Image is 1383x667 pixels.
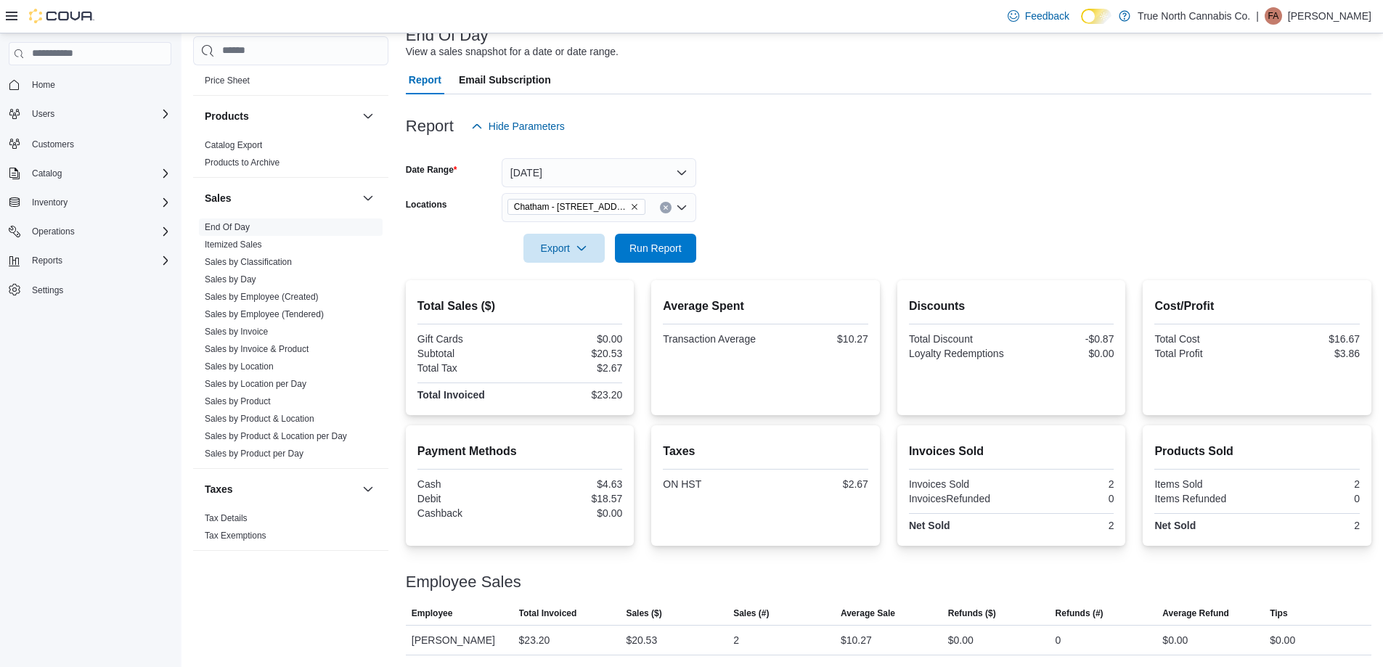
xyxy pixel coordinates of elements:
[519,607,577,619] span: Total Invoiced
[26,252,171,269] span: Reports
[1260,333,1360,345] div: $16.67
[1288,7,1371,25] p: [PERSON_NAME]
[417,362,517,374] div: Total Tax
[29,9,94,23] img: Cova
[630,202,639,211] button: Remove Chatham - 85 King St W from selection in this group
[32,197,68,208] span: Inventory
[663,333,762,345] div: Transaction Average
[205,344,309,354] a: Sales by Invoice & Product
[663,298,868,315] h2: Average Spent
[1014,348,1114,359] div: $0.00
[1014,333,1114,345] div: -$0.87
[412,607,453,619] span: Employee
[417,348,517,359] div: Subtotal
[205,361,274,372] span: Sales by Location
[523,348,622,359] div: $20.53
[32,255,62,266] span: Reports
[909,333,1008,345] div: Total Discount
[1056,631,1061,649] div: 0
[629,241,682,255] span: Run Report
[507,199,645,215] span: Chatham - 85 King St W
[663,443,868,460] h2: Taxes
[1268,7,1279,25] span: FA
[26,282,69,299] a: Settings
[205,157,280,168] a: Products to Archive
[26,136,80,153] a: Customers
[909,298,1114,315] h2: Discounts
[1265,7,1282,25] div: Felicia-Ann Gagner
[359,480,377,498] button: Taxes
[1260,520,1360,531] div: 2
[3,221,177,242] button: Operations
[417,493,517,504] div: Debit
[26,194,171,211] span: Inventory
[26,223,171,240] span: Operations
[417,298,623,315] h2: Total Sales ($)
[1154,298,1360,315] h2: Cost/Profit
[841,631,872,649] div: $10.27
[417,389,485,401] strong: Total Invoiced
[459,65,551,94] span: Email Subscription
[26,76,61,94] a: Home
[626,631,657,649] div: $20.53
[733,607,769,619] span: Sales (#)
[205,75,250,86] span: Price Sheet
[523,362,622,374] div: $2.67
[1162,607,1229,619] span: Average Refund
[406,626,513,655] div: [PERSON_NAME]
[205,308,324,320] span: Sales by Employee (Tendered)
[193,136,388,177] div: Products
[909,348,1008,359] div: Loyalty Redemptions
[1154,478,1254,490] div: Items Sold
[9,68,171,338] nav: Complex example
[205,139,262,151] span: Catalog Export
[1138,7,1250,25] p: True North Cannabis Co.
[3,133,177,154] button: Customers
[1162,631,1188,649] div: $0.00
[909,520,950,531] strong: Net Sold
[205,431,347,441] a: Sales by Product & Location per Day
[626,607,661,619] span: Sales ($)
[1056,607,1103,619] span: Refunds (#)
[3,163,177,184] button: Catalog
[523,333,622,345] div: $0.00
[1270,607,1287,619] span: Tips
[1081,9,1111,24] input: Dark Mode
[205,413,314,425] span: Sales by Product & Location
[205,109,249,123] h3: Products
[205,430,347,442] span: Sales by Product & Location per Day
[193,72,388,95] div: Pricing
[1260,478,1360,490] div: 2
[26,105,171,123] span: Users
[502,158,696,187] button: [DATE]
[3,192,177,213] button: Inventory
[519,631,550,649] div: $23.20
[205,379,306,389] a: Sales by Location per Day
[1256,7,1259,25] p: |
[909,493,1008,504] div: InvoicesRefunded
[205,449,303,459] a: Sales by Product per Day
[1014,520,1114,531] div: 2
[205,191,356,205] button: Sales
[523,389,622,401] div: $23.20
[523,234,605,263] button: Export
[205,274,256,285] a: Sales by Day
[465,112,571,141] button: Hide Parameters
[3,104,177,124] button: Users
[205,157,280,168] span: Products to Archive
[193,218,388,468] div: Sales
[359,107,377,125] button: Products
[205,531,266,541] a: Tax Exemptions
[26,223,81,240] button: Operations
[523,478,622,490] div: $4.63
[660,202,672,213] button: Clear input
[26,105,60,123] button: Users
[205,191,232,205] h3: Sales
[205,396,271,406] a: Sales by Product
[1270,631,1295,649] div: $0.00
[417,443,623,460] h2: Payment Methods
[1154,520,1196,531] strong: Net Sold
[909,443,1114,460] h2: Invoices Sold
[514,200,627,214] span: Chatham - [STREET_ADDRESS]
